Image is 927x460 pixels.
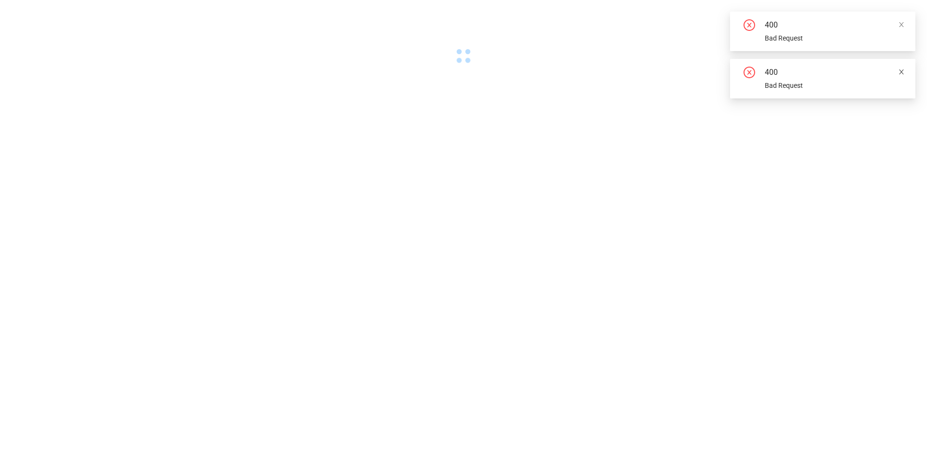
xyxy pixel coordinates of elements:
div: 400 [765,67,904,78]
div: Bad Request [765,33,904,43]
span: close-circle [744,19,755,33]
span: close-circle [744,67,755,80]
div: Bad Request [765,80,904,91]
span: close [898,21,905,28]
span: close [898,69,905,75]
div: 400 [765,19,904,31]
